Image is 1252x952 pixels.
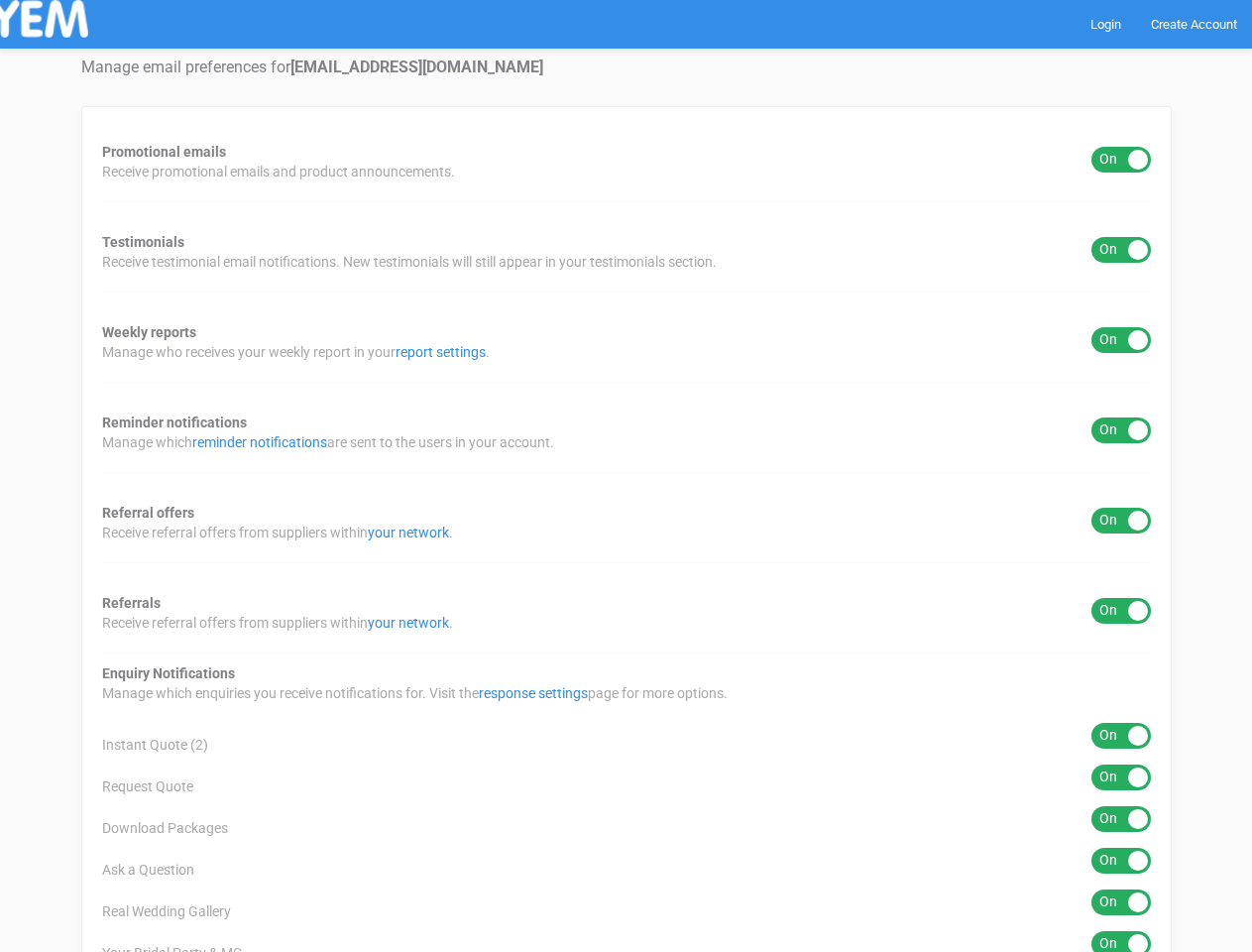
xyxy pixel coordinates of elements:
[102,505,194,521] strong: Referral offers
[368,525,449,540] a: your network
[192,434,327,450] a: reminder notifications
[81,59,1172,76] h4: Manage email preferences for
[102,415,247,430] strong: Reminder notifications
[102,324,196,340] strong: Weekly reports
[102,860,194,880] span: Ask a Question
[102,818,228,838] span: Download Packages
[102,342,490,362] span: Manage who receives your weekly report in your .
[102,776,193,796] span: Request Quote
[368,615,449,631] a: your network
[396,344,486,360] a: report settings
[102,665,235,681] strong: Enquiry Notifications
[102,252,717,272] span: Receive testimonial email notifications. New testimonials will still appear in your testimonials ...
[102,595,161,611] strong: Referrals
[290,58,543,76] strong: [EMAIL_ADDRESS][DOMAIN_NAME]
[102,683,728,703] span: Manage which enquiries you receive notifications for. Visit the page for more options.
[102,613,453,633] span: Receive referral offers from suppliers within .
[102,523,453,542] span: Receive referral offers from suppliers within .
[102,234,184,250] strong: Testimonials
[479,685,588,701] a: response settings
[102,735,208,755] span: Instant Quote (2)
[102,432,554,452] span: Manage which are sent to the users in your account.
[102,901,231,921] span: Real Wedding Gallery
[102,162,455,181] span: Receive promotional emails and product announcements.
[102,144,226,160] strong: Promotional emails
